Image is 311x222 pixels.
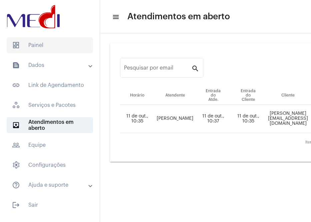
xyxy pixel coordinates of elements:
[124,66,191,72] input: Pesquisar por email
[120,105,154,133] td: 11 de out., 10:35
[12,101,20,109] span: sidenav icon
[12,181,20,189] mat-icon: sidenav icon
[266,105,310,133] td: [PERSON_NAME][EMAIL_ADDRESS][DOMAIN_NAME]
[7,137,93,153] span: Equipe
[12,141,20,149] mat-icon: sidenav icon
[12,61,20,69] mat-icon: sidenav icon
[7,117,93,133] span: Atendimentos em aberto
[231,105,266,133] td: 11 de out., 10:35
[196,105,231,133] td: 11 de out., 10:37
[196,86,231,105] th: Entrada do Atde.
[154,86,196,105] th: Atendente
[112,13,119,21] mat-icon: sidenav icon
[12,161,20,169] span: sidenav icon
[4,57,100,73] mat-expansion-panel-header: sidenav iconDados
[7,37,93,53] span: Painel
[12,81,20,89] mat-icon: sidenav icon
[231,86,266,105] th: Entrada do Cliente
[12,201,20,209] mat-icon: sidenav icon
[154,105,196,133] td: [PERSON_NAME]
[127,11,230,22] span: Atendimentos em aberto
[12,61,89,69] mat-panel-title: Dados
[12,41,20,49] span: sidenav icon
[7,157,93,173] span: Configurações
[120,86,154,105] th: Horário
[7,197,93,213] span: Sair
[5,3,61,30] img: d3a1b5fa-500b-b90f-5a1c-719c20e9830b.png
[12,121,20,129] mat-icon: sidenav icon
[266,86,310,105] th: Cliente
[4,177,100,193] mat-expansion-panel-header: sidenav iconAjuda e suporte
[191,64,199,72] mat-icon: search
[7,97,93,113] span: Serviços e Pacotes
[7,77,93,93] span: Link de Agendamento
[12,181,89,189] mat-panel-title: Ajuda e suporte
